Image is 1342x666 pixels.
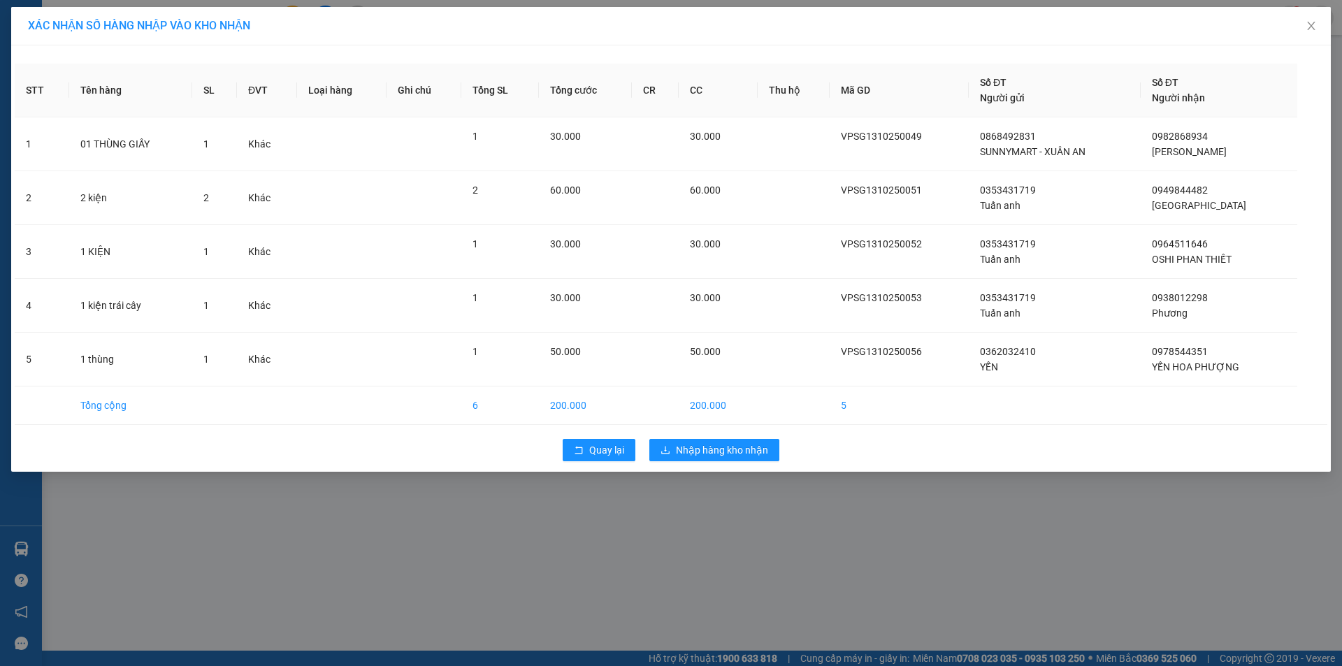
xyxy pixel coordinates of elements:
[550,346,581,357] span: 50.000
[387,64,461,117] th: Ghi chú
[980,307,1020,319] span: Tuấn anh
[237,333,297,386] td: Khác
[980,184,1036,196] span: 0353431719
[841,184,922,196] span: VPSG1310250051
[69,117,192,171] td: 01 THÙNG GIẤY
[980,346,1036,357] span: 0362032410
[980,361,998,372] span: YẾN
[980,254,1020,265] span: Tuấn anh
[1152,238,1208,249] span: 0964511646
[472,292,478,303] span: 1
[679,386,758,425] td: 200.000
[649,439,779,461] button: downloadNhập hàng kho nhận
[690,238,721,249] span: 30.000
[15,117,69,171] td: 1
[980,146,1085,157] span: SUNNYMART - XUÂN AN
[1306,20,1317,31] span: close
[589,442,624,458] span: Quay lại
[1152,292,1208,303] span: 0938012298
[69,279,192,333] td: 1 kiện trái cây
[758,64,830,117] th: Thu hộ
[980,92,1025,103] span: Người gửi
[1152,254,1232,265] span: OSHI PHAN THIẾT
[297,64,387,117] th: Loại hàng
[1152,200,1246,211] span: [GEOGRAPHIC_DATA]
[841,131,922,142] span: VPSG1310250049
[550,184,581,196] span: 60.000
[550,131,581,142] span: 30.000
[841,238,922,249] span: VPSG1310250052
[1152,361,1239,372] span: YẾN HOA PHƯỢNG
[192,64,237,117] th: SL
[676,442,768,458] span: Nhập hàng kho nhận
[69,171,192,225] td: 2 kiện
[830,386,969,425] td: 5
[1152,307,1188,319] span: Phương
[550,292,581,303] span: 30.000
[15,64,69,117] th: STT
[980,77,1006,88] span: Số ĐT
[563,439,635,461] button: rollbackQuay lại
[690,131,721,142] span: 30.000
[237,171,297,225] td: Khác
[550,238,581,249] span: 30.000
[203,246,209,257] span: 1
[690,184,721,196] span: 60.000
[661,445,670,456] span: download
[830,64,969,117] th: Mã GD
[1152,184,1208,196] span: 0949844482
[461,386,539,425] td: 6
[1292,7,1331,46] button: Close
[980,238,1036,249] span: 0353431719
[237,64,297,117] th: ĐVT
[980,200,1020,211] span: Tuấn anh
[1152,346,1208,357] span: 0978544351
[15,225,69,279] td: 3
[203,354,209,365] span: 1
[15,279,69,333] td: 4
[203,192,209,203] span: 2
[472,346,478,357] span: 1
[1152,92,1205,103] span: Người nhận
[237,225,297,279] td: Khác
[69,386,192,425] td: Tổng cộng
[679,64,758,117] th: CC
[237,117,297,171] td: Khác
[841,346,922,357] span: VPSG1310250056
[1152,146,1227,157] span: [PERSON_NAME]
[461,64,539,117] th: Tổng SL
[574,445,584,456] span: rollback
[15,171,69,225] td: 2
[237,279,297,333] td: Khác
[69,225,192,279] td: 1 KIỆN
[980,292,1036,303] span: 0353431719
[1152,131,1208,142] span: 0982868934
[1152,77,1178,88] span: Số ĐT
[539,386,632,425] td: 200.000
[203,138,209,150] span: 1
[539,64,632,117] th: Tổng cước
[28,19,250,32] span: XÁC NHẬN SỐ HÀNG NHẬP VÀO KHO NHẬN
[980,131,1036,142] span: 0868492831
[472,131,478,142] span: 1
[203,300,209,311] span: 1
[472,238,478,249] span: 1
[69,333,192,386] td: 1 thùng
[15,333,69,386] td: 5
[841,292,922,303] span: VPSG1310250053
[69,64,192,117] th: Tên hàng
[472,184,478,196] span: 2
[632,64,679,117] th: CR
[690,346,721,357] span: 50.000
[690,292,721,303] span: 30.000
